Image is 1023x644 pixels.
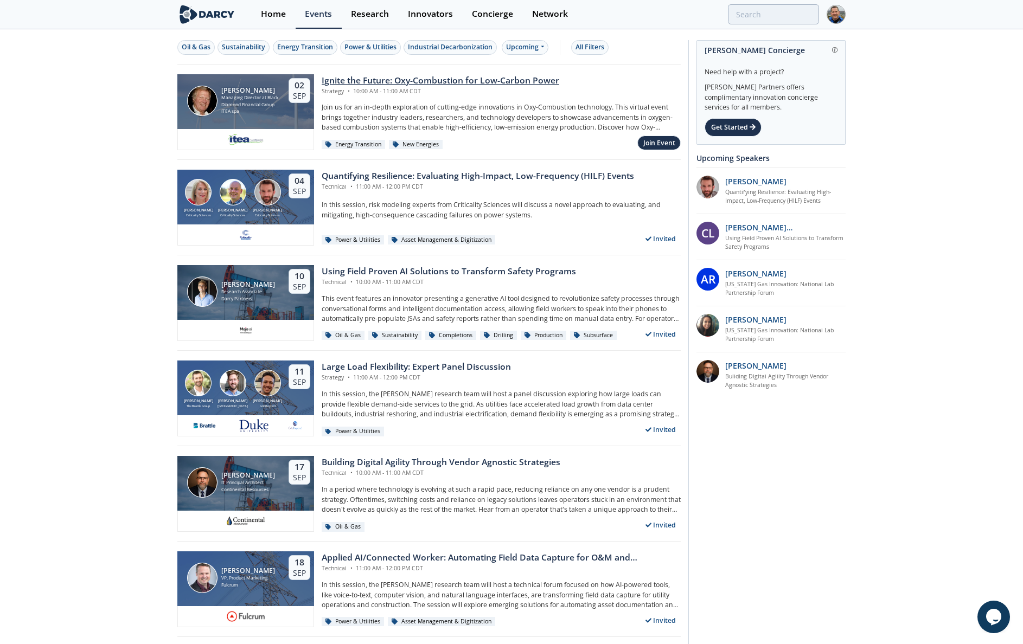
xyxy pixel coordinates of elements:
img: Jake Freivald [187,563,218,593]
a: Brian Morris [PERSON_NAME] IT Principal Architect Continental Resources 17 Sep Building Digital A... [177,456,681,532]
div: Criticality Sciences [216,213,251,217]
div: CL [696,222,719,244]
div: Darcy Partners [221,295,275,302]
div: VP, Product Marketing [221,575,275,582]
span: • [346,87,351,95]
div: [PERSON_NAME] [221,567,275,575]
div: [PERSON_NAME] Concierge [705,41,837,60]
img: Patrick Imeson [187,86,218,116]
div: Using Field Proven AI Solutions to Transform Safety Programs [322,265,576,278]
div: [PERSON_NAME] Partners offers complimentary innovation concierge services for all members. [705,77,837,113]
div: Invited [641,423,681,436]
div: Invited [641,327,681,341]
img: Brian Morris [187,467,218,498]
a: Juan Mayol [PERSON_NAME] Research Associate Darcy Partners 10 Sep Using Field Proven AI Solutions... [177,265,681,341]
div: Events [305,10,332,18]
div: Energy Transition [322,140,385,150]
div: New Energies [389,140,443,150]
button: Oil & Gas [177,40,215,55]
button: Power & Utilities [340,40,401,55]
img: c99e3ca0-ae72-4bf9-a710-a645b1189d83 [239,324,253,337]
span: • [348,278,354,286]
button: All Filters [571,40,609,55]
div: 18 [293,557,306,568]
div: IT Principal Architect [221,479,275,486]
div: Power & Utilities [344,42,397,52]
div: [PERSON_NAME] [221,87,279,94]
span: • [348,183,354,190]
img: fe66cb83-ad6b-42ca-a555-d45a2888711e [227,610,265,623]
div: Energy Transition [277,42,333,52]
div: Sep [293,91,306,101]
div: Strategy 10:00 AM - 11:00 AM CDT [322,87,559,96]
div: Ignite the Future: Oxy-Combustion for Low-Carbon Power [322,74,559,87]
p: In this session, the [PERSON_NAME] research team will host a technical forum focused on how AI-po... [322,580,681,610]
div: 17 [293,462,306,473]
div: Research [351,10,389,18]
div: Sustainability [368,331,421,340]
div: Drilling [480,331,517,340]
a: Jake Freivald [PERSON_NAME] VP, Product Marketing Fulcrum 18 Sep Applied AI/Connected Worker: Aut... [177,551,681,627]
img: Juan Mayol [187,276,218,307]
div: Asset Management & Digitization [388,617,495,627]
div: Sustainability [222,42,265,52]
div: Fulcrum [221,582,275,589]
div: Oil & Gas [322,522,365,532]
div: Invited [641,518,681,532]
div: Join Event [643,138,675,148]
button: Sustainability [218,40,270,55]
input: Advanced Search [728,4,819,24]
a: [US_STATE] Gas Innovation: National Lab Partnership Forum [725,280,846,298]
div: The Brattle Group [181,404,216,408]
img: b3c2ff2b-3f58-4170-bf54-977e7da63576 [227,514,265,527]
div: Oil & Gas [322,331,365,340]
p: [PERSON_NAME] [725,314,787,325]
div: Sep [293,568,306,578]
div: Technical 11:00 AM - 12:00 PM CDT [322,183,634,191]
div: Power & Utilities [322,617,384,627]
img: Ross Dakin [254,179,281,205]
div: Quantifying Resilience: Evaluating High-Impact, Low-Frequency (HILF) Events [322,170,634,183]
a: [US_STATE] Gas Innovation: National Lab Partnership Forum [725,326,846,344]
div: Sep [293,282,306,292]
img: Profile [827,5,846,24]
button: Join Event [637,136,681,150]
p: Join us for an in-depth exploration of cutting-edge innovations in Oxy-Combustion technology. Thi... [322,102,681,132]
div: 04 [293,176,306,186]
span: • [348,469,354,476]
img: 1655224446716-descarga.png [189,419,220,432]
a: Quantifying Resilience: Evaluating High-Impact, Low-Frequency (HILF) Events [725,188,846,205]
div: 10 [293,271,306,282]
div: Power & Utilities [322,235,384,245]
div: Technical 10:00 AM - 11:00 AM CDT [322,469,560,478]
p: [PERSON_NAME] [725,176,787,187]
div: Industrial Decarbonization [408,42,493,52]
p: In this session, the [PERSON_NAME] research team will host a panel discussion exploring how large... [322,389,681,419]
div: [GEOGRAPHIC_DATA] [216,404,251,408]
img: 41db60a0-fe07-4137-8ca6-021fe481c7d5 [239,419,269,432]
p: This event features an innovator presenting a generative AI tool designed to revolutionize safety... [322,294,681,324]
div: [PERSON_NAME] [221,472,275,479]
div: AR [696,268,719,291]
div: [PERSON_NAME] [216,208,251,214]
div: Managing Director at Black Diamond Financial Group [221,94,279,108]
span: • [348,564,354,572]
img: Ryan Hledik [185,370,212,396]
p: [PERSON_NAME][MEDICAL_DATA] [725,222,846,233]
a: Using Field Proven AI Solutions to Transform Safety Programs [725,234,846,252]
div: ITEA spa [221,108,279,115]
img: e8f39e9e-9f17-4b63-a8ed-a782f7c495e8 [288,419,302,432]
div: Production [521,331,566,340]
div: Continental Resources [221,486,275,493]
img: P3oGsdP3T1ZY1PVH95Iw [696,314,719,337]
div: Research Associate [221,288,275,295]
p: [PERSON_NAME] [725,360,787,371]
img: information.svg [832,47,838,53]
div: Innovators [408,10,453,18]
div: Strategy 11:00 AM - 12:00 PM CDT [322,373,511,382]
button: Industrial Decarbonization [404,40,497,55]
div: Completions [425,331,476,340]
span: • [346,373,351,381]
p: [PERSON_NAME] [725,268,787,279]
img: Ben Ruddell [220,179,246,205]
